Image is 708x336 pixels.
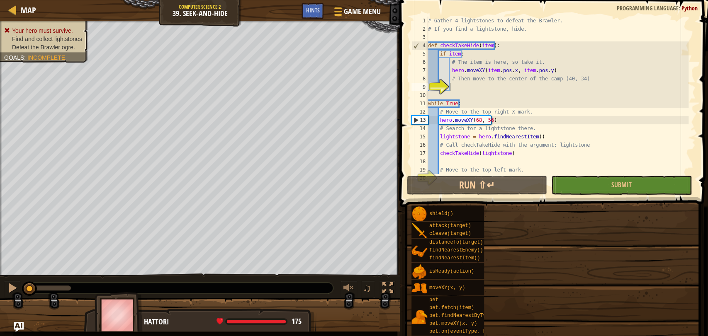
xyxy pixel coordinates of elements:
span: Incomplete [27,54,65,61]
span: Submit [611,180,632,189]
img: portrait.png [411,206,427,222]
li: Defeat the Brawler ogre. [4,43,82,51]
div: 11 [411,99,428,108]
li: Find and collect lightstones [4,35,82,43]
div: 6 [411,58,428,66]
div: 8 [411,75,428,83]
span: pet [429,297,438,303]
button: Adjust volume [341,280,357,297]
button: Run ⇧↵ [407,176,547,195]
span: pet.fetch(item) [429,305,474,311]
div: 10 [411,91,428,99]
span: pet.on(eventType, handler) [429,329,507,334]
div: 14 [411,124,428,133]
span: Defeat the Brawler ogre. [12,44,75,51]
button: ♫ [361,280,375,297]
div: health: 175 / 175 [217,318,302,325]
button: Ctrl + P: Pause [4,280,21,297]
button: Game Menu [328,3,385,23]
img: portrait.png [411,309,427,325]
button: Ask AI [14,322,24,332]
div: 7 [411,66,428,75]
div: 5 [411,50,428,58]
div: 9 [411,83,428,91]
img: portrait.png [411,264,427,280]
span: findNearestEnemy() [429,247,483,253]
img: portrait.png [411,223,427,239]
div: 19 [411,166,428,174]
div: 2 [411,25,428,33]
button: Submit [551,176,691,195]
span: Python [681,4,698,12]
span: Hints [306,6,319,14]
span: pet.findNearestByType(type) [429,313,510,319]
span: ♫ [363,282,371,294]
div: 15 [411,133,428,141]
span: attack(target) [429,223,471,229]
div: 20 [411,174,428,182]
span: isReady(action) [429,268,474,274]
span: distanceTo(target) [429,239,483,245]
img: portrait.png [411,280,427,296]
div: 1 [411,17,428,25]
div: Hattori [144,317,308,327]
span: 175 [292,316,302,326]
span: Map [21,5,36,16]
span: pet.moveXY(x, y) [429,321,477,326]
span: Find and collect lightstones [12,36,82,42]
img: portrait.png [411,244,427,259]
div: 17 [411,149,428,157]
div: 13 [412,116,428,124]
div: 3 [411,33,428,41]
div: 12 [411,108,428,116]
div: 18 [411,157,428,166]
a: Map [17,5,36,16]
li: Your hero must survive. [4,27,82,35]
span: : [679,4,681,12]
span: shield() [429,211,453,217]
span: Your hero must survive. [12,27,73,34]
div: 16 [411,141,428,149]
span: Programming language [617,4,679,12]
span: : [24,54,27,61]
span: moveXY(x, y) [429,285,465,291]
div: 4 [412,41,428,50]
button: Toggle fullscreen [379,280,396,297]
span: findNearestItem() [429,255,480,261]
span: Goals [4,54,24,61]
span: Game Menu [343,6,380,17]
span: cleave(target) [429,231,471,237]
